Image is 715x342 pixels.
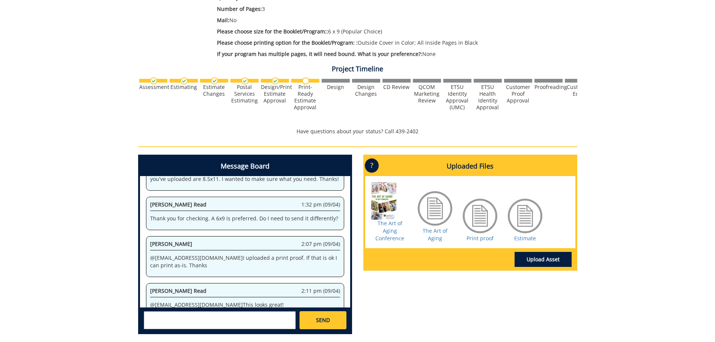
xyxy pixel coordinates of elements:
span: If your program has multiple pages, it will need bound. What is your preference?: [217,50,422,57]
div: Proofreading [534,84,563,90]
div: Design/Print Estimate Approval [261,84,289,104]
span: Number of Pages: [217,5,262,12]
div: Estimating [170,84,198,90]
textarea: messageToSend [144,311,296,329]
img: no [302,77,309,84]
div: ETSU Health Identity Approval [474,84,502,111]
div: Design Changes [352,84,380,97]
p: @ [EMAIL_ADDRESS][DOMAIN_NAME] This looks great! [150,301,340,309]
a: Upload Asset [515,252,572,267]
h4: Uploaded Files [365,157,575,176]
span: 2:11 pm (09/04) [301,287,340,295]
div: Postal Services Estimating [230,84,259,104]
h4: Message Board [140,157,350,176]
span: Please choose size for the Booklet/Program:: [217,28,328,35]
div: Estimate Changes [200,84,228,97]
p: Have questions about your status? Call 439-2402 [138,128,577,135]
span: 2:07 pm (09/04) [301,240,340,248]
a: The Art of Aging Conference [375,220,404,242]
span: 1:32 pm (09/04) [301,201,340,208]
p: @ [EMAIL_ADDRESS][DOMAIN_NAME] I uploaded a print proof. If that is ok I can print as-is. Thanks [150,254,340,269]
p: 6 x 9 (Popular Choice) [217,28,511,35]
div: QCOM Marketing Review [413,84,441,104]
div: Design [322,84,350,90]
img: checkmark [150,77,157,84]
div: Customer Proof Approval [504,84,532,104]
div: Customer Edits [565,84,593,97]
span: Mail: [217,17,229,24]
p: None [217,50,511,58]
p: Thank you for checking. A 6x9 is preferred. Do I need to send it differently? [150,215,340,222]
p: Outside Cover in Color; All inside Pages in Black [217,39,511,47]
h4: Project Timeline [138,65,577,73]
a: The Art of Aging [423,227,447,242]
p: 3 [217,5,511,13]
a: SEND [300,311,346,329]
img: checkmark [181,77,188,84]
span: [PERSON_NAME] Read [150,201,206,208]
div: Print-Ready Estimate Approval [291,84,319,111]
p: No [217,17,511,24]
a: Print proof [467,235,494,242]
div: ETSU Identity Approval (UMC) [443,84,471,111]
a: Estimate [514,235,536,242]
span: [PERSON_NAME] Read [150,287,206,294]
div: Assessment [139,84,167,90]
p: ? [365,158,379,173]
img: checkmark [241,77,248,84]
span: SEND [316,316,330,324]
img: checkmark [211,77,218,84]
span: Please choose printing option for the Booklet/Program: : [217,39,358,46]
div: CD Review [382,84,411,90]
span: [PERSON_NAME] [150,240,192,247]
img: checkmark [272,77,279,84]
